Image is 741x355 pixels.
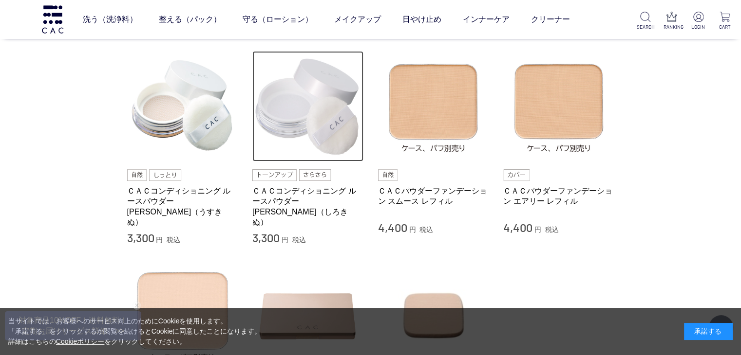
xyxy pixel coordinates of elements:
a: 守る（ローション） [243,6,313,33]
span: 税込 [292,236,306,244]
span: 税込 [167,236,180,244]
span: 円 [156,236,163,244]
a: CART [716,12,733,31]
a: ＣＡＣコンディショニング ルースパウダー [PERSON_NAME]（うすきぬ） [127,186,238,227]
img: ＣＡＣコンディショニング ルースパウダー 白絹（しろきぬ） [252,51,363,162]
img: さらさら [299,169,331,181]
img: トーンアップ [252,169,297,181]
span: 円 [534,226,541,233]
span: 3,300 [252,231,280,245]
img: logo [40,5,65,33]
a: 日やけ止め [402,6,441,33]
span: 円 [409,226,416,233]
a: クリーナー [531,6,570,33]
span: 円 [282,236,288,244]
a: ＣＡＣパウダーファンデーション スムース レフィル [378,186,489,207]
p: CART [716,23,733,31]
a: SEARCH [637,12,654,31]
a: RANKING [664,12,681,31]
span: 4,400 [378,220,407,234]
img: 自然 [378,169,398,181]
span: 3,300 [127,231,154,245]
span: 4,400 [503,220,532,234]
a: インナーケア [463,6,510,33]
img: ＣＡＣパウダーファンデーション スムース レフィル [378,51,489,162]
a: メイクアップ [334,6,381,33]
a: ＣＡＣパウダーファンデーション エアリー レフィル [503,186,614,207]
a: 整える（パック） [159,6,221,33]
img: カバー [503,169,530,181]
img: しっとり [149,169,181,181]
span: 税込 [419,226,433,233]
p: SEARCH [637,23,654,31]
a: ＣＡＣコンディショニング ルースパウダー [PERSON_NAME]（しろきぬ） [252,186,363,227]
img: ＣＡＣパウダーファンデーション エアリー レフィル [503,51,614,162]
span: 税込 [545,226,559,233]
div: 承諾する [684,323,733,340]
img: ＣＡＣコンディショニング ルースパウダー 薄絹（うすきぬ） [127,51,238,162]
p: RANKING [664,23,681,31]
p: LOGIN [690,23,707,31]
a: LOGIN [690,12,707,31]
img: 自然 [127,169,147,181]
a: 洗う（洗浄料） [83,6,137,33]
